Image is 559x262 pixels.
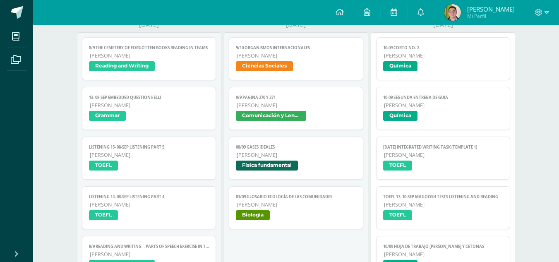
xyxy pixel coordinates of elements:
[384,151,504,159] span: [PERSON_NAME]
[89,244,209,249] span: 8/9 Reading and Writing, , Parts of speech exercise in the notebook
[89,95,209,100] span: 13- 08-sep Embedded questions ELLI
[229,87,363,130] a: 9/9 Página 270 y 271[PERSON_NAME]Comunicación y Lenguaje
[384,52,504,59] span: [PERSON_NAME]
[383,111,417,121] span: Química
[236,61,293,71] span: Ciencias Sociales
[90,251,209,258] span: [PERSON_NAME]
[89,210,118,220] span: TOEFL
[444,4,461,21] img: 2ac621d885da50cde50dcbe7d88617bc.png
[467,12,515,19] span: Mi Perfil
[82,87,216,130] a: 13- 08-sep Embedded questions ELLI[PERSON_NAME]Grammar
[89,45,209,50] span: 8/9 The Cemetery of Forgotten books reading in TEAMS
[237,151,356,159] span: [PERSON_NAME]
[236,161,298,171] span: Física fundamental
[236,210,270,220] span: Biología
[90,52,209,59] span: [PERSON_NAME]
[384,201,504,208] span: [PERSON_NAME]
[82,37,216,80] a: 8/9 The Cemetery of Forgotten books reading in TEAMS[PERSON_NAME]Reading and Writing
[383,144,504,150] span: [DATE] Integrated Writing Task (Template 1)
[467,5,515,13] span: [PERSON_NAME]
[384,102,504,109] span: [PERSON_NAME]
[383,45,504,50] span: 10-09 CORTO No. 2
[383,210,412,220] span: TOEFL
[236,45,356,50] span: 9/10 Organismos Internacionales
[82,137,216,180] a: LISTENING 15- 08-sep Listening part 5[PERSON_NAME]TOEFL
[90,151,209,159] span: [PERSON_NAME]
[383,61,417,71] span: Química
[90,201,209,208] span: [PERSON_NAME]
[384,251,504,258] span: [PERSON_NAME]
[383,244,504,249] span: 10/09 Hoja de trabajo [PERSON_NAME] y cetonas
[236,144,356,150] span: 08/09 Gases Ideales
[383,194,504,200] span: TOEFL 17- 10-sep Magoosh Tests Listening and Reading
[236,95,356,100] span: 9/9 Página 270 y 271
[229,37,363,80] a: 9/10 Organismos Internacionales[PERSON_NAME]Ciencias Sociales
[82,186,216,229] a: LISTENING 14- 08-sep Listening part 4[PERSON_NAME]TOEFL
[229,137,363,180] a: 08/09 Gases Ideales[PERSON_NAME]Física fundamental
[89,144,209,150] span: LISTENING 15- 08-sep Listening part 5
[383,161,412,171] span: TOEFL
[237,102,356,109] span: [PERSON_NAME]
[89,194,209,200] span: LISTENING 14- 08-sep Listening part 4
[237,201,356,208] span: [PERSON_NAME]
[383,95,504,100] span: 10-09 SEGUNDA ENTREGA DE GUÍA
[376,137,511,180] a: [DATE] Integrated Writing Task (Template 1)[PERSON_NAME]TOEFL
[237,52,356,59] span: [PERSON_NAME]
[229,186,363,229] a: 03/09 Glosario Ecología de las comunidades[PERSON_NAME]Biología
[236,111,306,121] span: Comunicación y Lenguaje
[89,111,126,121] span: Grammar
[376,87,511,130] a: 10-09 SEGUNDA ENTREGA DE GUÍA[PERSON_NAME]Química
[89,61,155,71] span: Reading and Writing
[236,194,356,200] span: 03/09 Glosario Ecología de las comunidades
[376,186,511,229] a: TOEFL 17- 10-sep Magoosh Tests Listening and Reading[PERSON_NAME]TOEFL
[89,161,118,171] span: TOEFL
[376,37,511,80] a: 10-09 CORTO No. 2[PERSON_NAME]Química
[90,102,209,109] span: [PERSON_NAME]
